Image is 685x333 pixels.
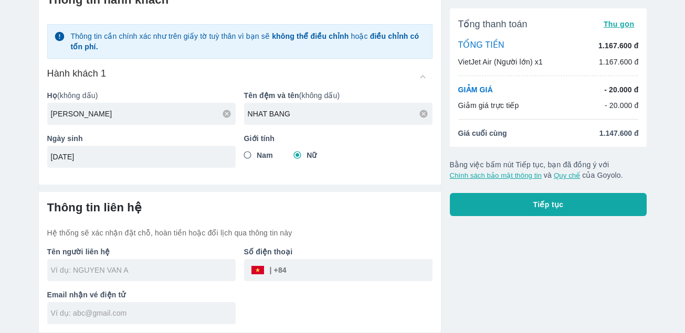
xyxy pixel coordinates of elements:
[47,133,236,144] p: Ngày sinh
[458,100,519,111] p: Giảm giá trực tiếp
[47,91,57,100] b: Họ
[47,67,107,80] h6: Hành khách 1
[599,17,639,31] button: Thu gọn
[47,248,110,256] b: Tên người liên hệ
[598,40,638,51] p: 1.167.600 đ
[458,57,543,67] p: VietJet Air (Người lớn) x1
[458,128,507,138] span: Giá cuối cùng
[450,171,542,179] button: Chính sách bảo mật thông tin
[458,18,528,30] span: Tổng thanh toán
[599,57,639,67] p: 1.167.600 đ
[244,133,433,144] p: Giới tính
[70,31,425,52] p: Thông tin cần chính xác như trên giấy tờ tuỳ thân vì bạn sẽ hoặc
[244,91,299,100] b: Tên đệm và tên
[272,32,349,40] strong: không thể điều chỉnh
[47,90,236,101] p: (không dấu)
[458,84,493,95] p: GIẢM GIÁ
[554,171,580,179] button: Quy chế
[604,20,635,28] span: Thu gọn
[599,128,639,138] span: 1.147.600 đ
[51,265,236,275] input: Ví dụ: NGUYEN VAN A
[307,150,317,160] span: Nữ
[605,100,639,111] p: - 20.000 đ
[450,193,647,216] button: Tiếp tục
[604,84,638,95] p: - 20.000 đ
[244,248,293,256] b: Số điện thoại
[51,109,236,119] input: Ví dụ: NGUYEN
[51,308,236,318] input: Ví dụ: abc@gmail.com
[450,159,647,180] p: Bằng việc bấm nút Tiếp tục, bạn đã đồng ý với và của Goyolo.
[47,291,126,299] b: Email nhận vé điện tử
[257,150,273,160] span: Nam
[248,109,433,119] input: Ví dụ: VAN A
[244,90,433,101] p: (không dấu)
[47,200,433,215] h6: Thông tin liên hệ
[47,228,433,238] p: Hệ thống sẽ xác nhận đặt chỗ, hoàn tiền hoặc đổi lịch qua thông tin này
[51,152,225,162] input: Ví dụ: 31/12/1990
[458,40,504,51] p: TỔNG TIỀN
[533,199,564,210] span: Tiếp tục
